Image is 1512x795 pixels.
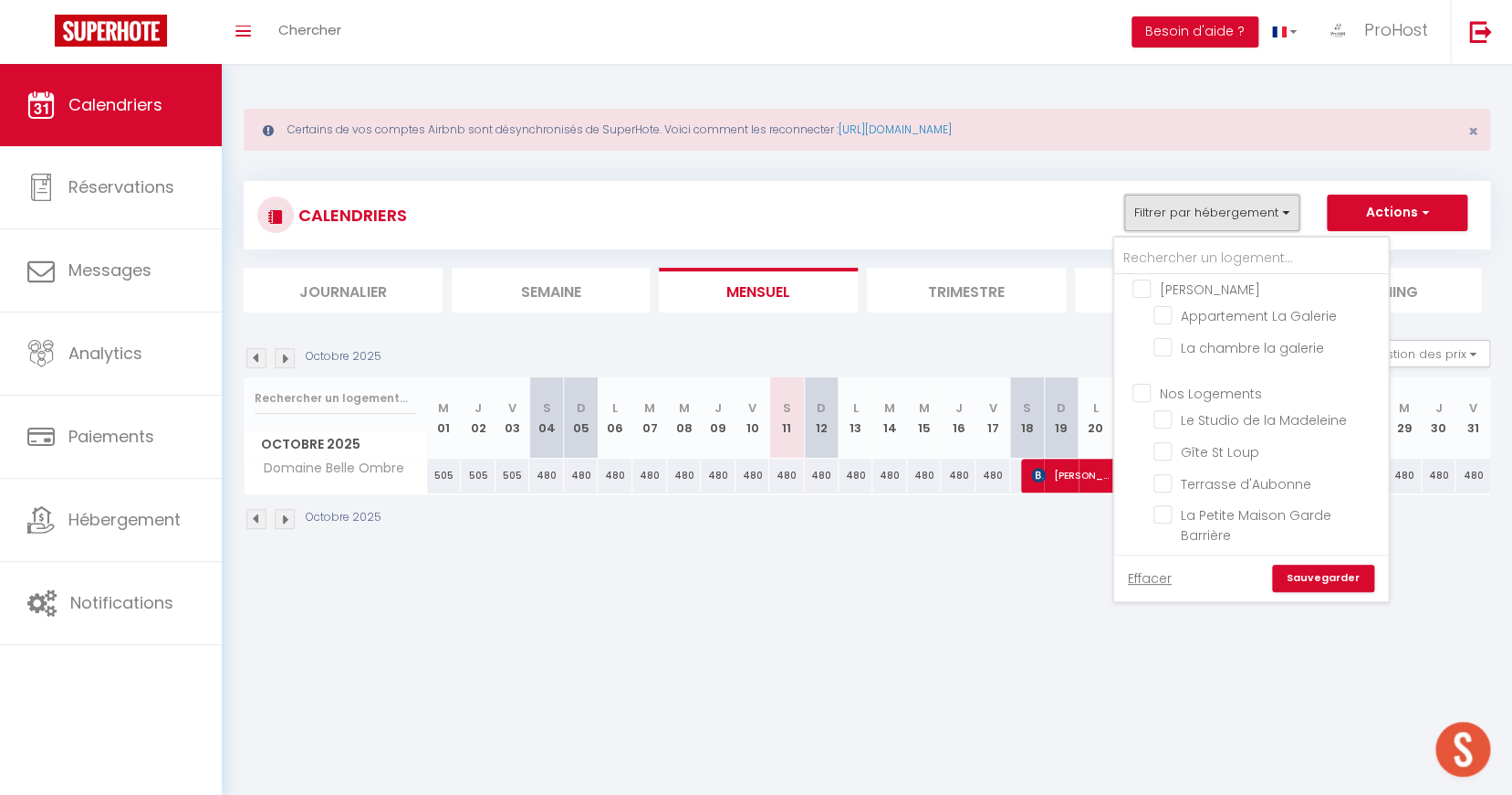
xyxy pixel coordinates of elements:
[68,259,151,281] span: Messages
[701,377,735,459] th: 09
[1093,399,1099,417] abbr: L
[452,268,651,313] li: Semaine
[975,377,1010,459] th: 17
[988,399,996,417] abbr: V
[1112,236,1390,603] div: Filtrer par hébergement
[564,377,599,459] th: 05
[1422,459,1456,493] div: 480
[1023,399,1031,417] abbr: S
[1327,195,1467,231] button: Actions
[529,377,564,459] th: 04
[907,459,942,493] div: 480
[244,268,443,313] li: Journalier
[1114,242,1388,275] input: Rechercher un logement...
[1057,399,1066,417] abbr: D
[247,459,409,479] span: Domaine Belle Ombre
[632,377,667,459] th: 07
[1181,411,1347,429] span: Le Studio de la Madeleine
[667,459,702,493] div: 480
[1435,399,1443,417] abbr: J
[1010,377,1045,459] th: 18
[508,399,516,417] abbr: V
[1031,458,1110,493] span: [PERSON_NAME]
[1079,377,1113,459] th: 20
[1354,340,1490,367] button: Gestion des prix
[1124,195,1299,231] button: Filtrer par hébergement
[919,399,930,417] abbr: M
[1468,120,1478,143] span: ×
[255,382,416,415] input: Rechercher un logement...
[474,399,482,417] abbr: J
[1128,568,1172,588] a: Effacer
[1044,377,1079,459] th: 19
[1272,565,1374,592] a: Sauvegarder
[70,591,173,614] span: Notifications
[884,399,895,417] abbr: M
[1387,459,1422,493] div: 480
[1469,20,1492,43] img: logout
[714,399,722,417] abbr: J
[735,459,770,493] div: 480
[577,399,586,417] abbr: D
[495,459,530,493] div: 505
[1399,399,1410,417] abbr: M
[872,377,907,459] th: 14
[941,377,975,459] th: 16
[438,399,449,417] abbr: M
[839,122,952,137] a: [URL][DOMAIN_NAME]
[867,268,1066,313] li: Trimestre
[68,425,154,448] span: Paiements
[659,268,858,313] li: Mensuel
[564,459,599,493] div: 480
[427,459,462,493] div: 505
[839,377,873,459] th: 13
[1075,268,1274,313] li: Tâches
[598,377,632,459] th: 06
[244,109,1490,151] div: Certains de vos comptes Airbnb sont désynchronisés de SuperHote. Voici comment les reconnecter :
[55,15,167,47] img: Super Booking
[1160,385,1262,403] span: Nos Logements
[1469,399,1477,417] abbr: V
[678,399,689,417] abbr: M
[612,399,618,417] abbr: L
[529,459,564,493] div: 480
[701,459,735,493] div: 480
[1181,506,1331,545] span: La Petite Maison Garde Barrière
[644,399,655,417] abbr: M
[461,459,495,493] div: 505
[1181,443,1259,461] span: Gîte St Loup
[1131,16,1258,48] button: Besoin d'aide ?
[735,377,770,459] th: 10
[872,459,907,493] div: 480
[245,431,426,458] span: Octobre 2025
[667,377,702,459] th: 08
[783,399,791,417] abbr: S
[769,459,804,493] div: 480
[294,195,407,236] h3: CALENDRIERS
[1324,16,1351,44] img: ...
[278,20,341,39] span: Chercher
[748,399,756,417] abbr: V
[954,399,962,417] abbr: J
[1455,377,1490,459] th: 31
[427,377,462,459] th: 01
[839,459,873,493] div: 480
[769,377,804,459] th: 11
[1387,377,1422,459] th: 29
[68,175,174,198] span: Réservations
[68,508,181,531] span: Hébergement
[804,459,839,493] div: 480
[68,93,162,116] span: Calendriers
[1422,377,1456,459] th: 30
[975,459,1010,493] div: 480
[495,377,530,459] th: 03
[306,509,381,526] p: Octobre 2025
[632,459,667,493] div: 480
[68,342,142,365] span: Analytics
[1363,18,1427,41] span: ProHost
[543,399,551,417] abbr: S
[907,377,942,459] th: 15
[1468,123,1478,140] button: Close
[306,348,381,366] p: Octobre 2025
[598,459,632,493] div: 480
